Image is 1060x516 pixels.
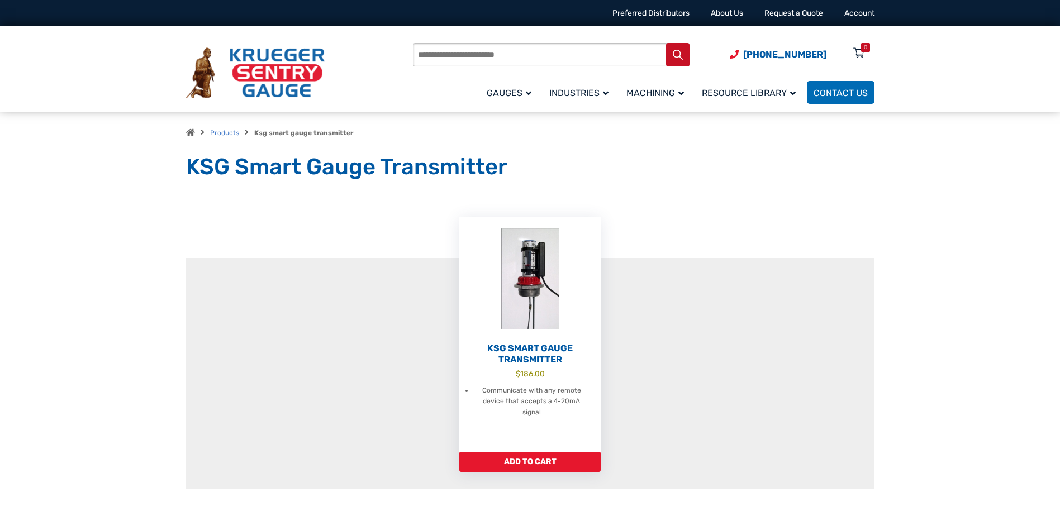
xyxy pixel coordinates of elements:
h2: KSG Smart Gauge Transmitter [459,343,601,365]
img: KSG Smart Gauge Transmitter [459,217,601,340]
span: [PHONE_NUMBER] [743,49,826,60]
a: Add to cart: “KSG Smart Gauge Transmitter” [459,452,601,472]
img: Krueger Sentry Gauge [186,47,325,99]
span: Machining [626,88,684,98]
a: Industries [543,79,620,106]
a: About Us [711,8,743,18]
span: $ [516,369,520,378]
span: Industries [549,88,609,98]
a: Gauges [480,79,543,106]
a: KSG Smart Gauge Transmitter $186.00 Communicate with any remote device that accepts a 4-20mA signal [459,217,601,452]
h1: KSG Smart Gauge Transmitter [186,153,874,181]
span: Gauges [487,88,531,98]
a: Contact Us [807,81,874,104]
span: Contact Us [814,88,868,98]
a: Account [844,8,874,18]
bdi: 186.00 [516,369,545,378]
span: Resource Library [702,88,796,98]
a: Products [210,129,239,137]
div: 0 [864,43,867,52]
a: Phone Number (920) 434-8860 [730,47,826,61]
strong: Ksg smart gauge transmitter [254,129,353,137]
a: Request a Quote [764,8,823,18]
a: Machining [620,79,695,106]
a: Preferred Distributors [612,8,690,18]
li: Communicate with any remote device that accepts a 4-20mA signal [473,385,590,419]
a: Resource Library [695,79,807,106]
